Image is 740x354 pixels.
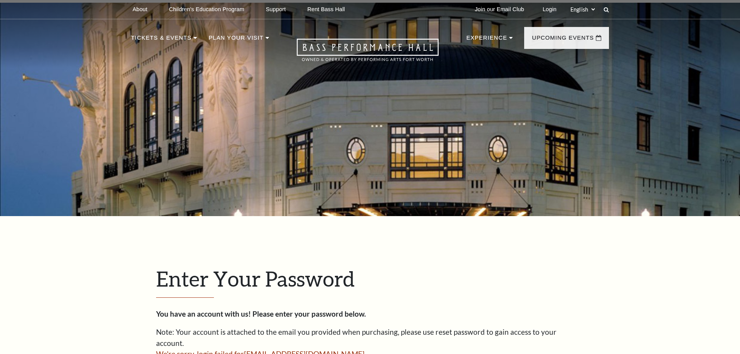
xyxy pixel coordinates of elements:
p: Rent Bass Hall [307,6,345,13]
p: Upcoming Events [532,33,594,47]
p: Experience [466,33,507,47]
p: Plan Your Visit [209,33,263,47]
p: Children's Education Program [169,6,244,13]
select: Select: [569,6,596,13]
span: Enter Your Password [156,266,355,291]
p: Note: Your account is attached to the email you provided when purchasing, please use reset passwo... [156,327,584,349]
p: About [133,6,147,13]
p: Tickets & Events [131,33,192,47]
strong: Please enter your password below. [252,309,366,318]
p: Support [266,6,286,13]
strong: You have an account with us! [156,309,251,318]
